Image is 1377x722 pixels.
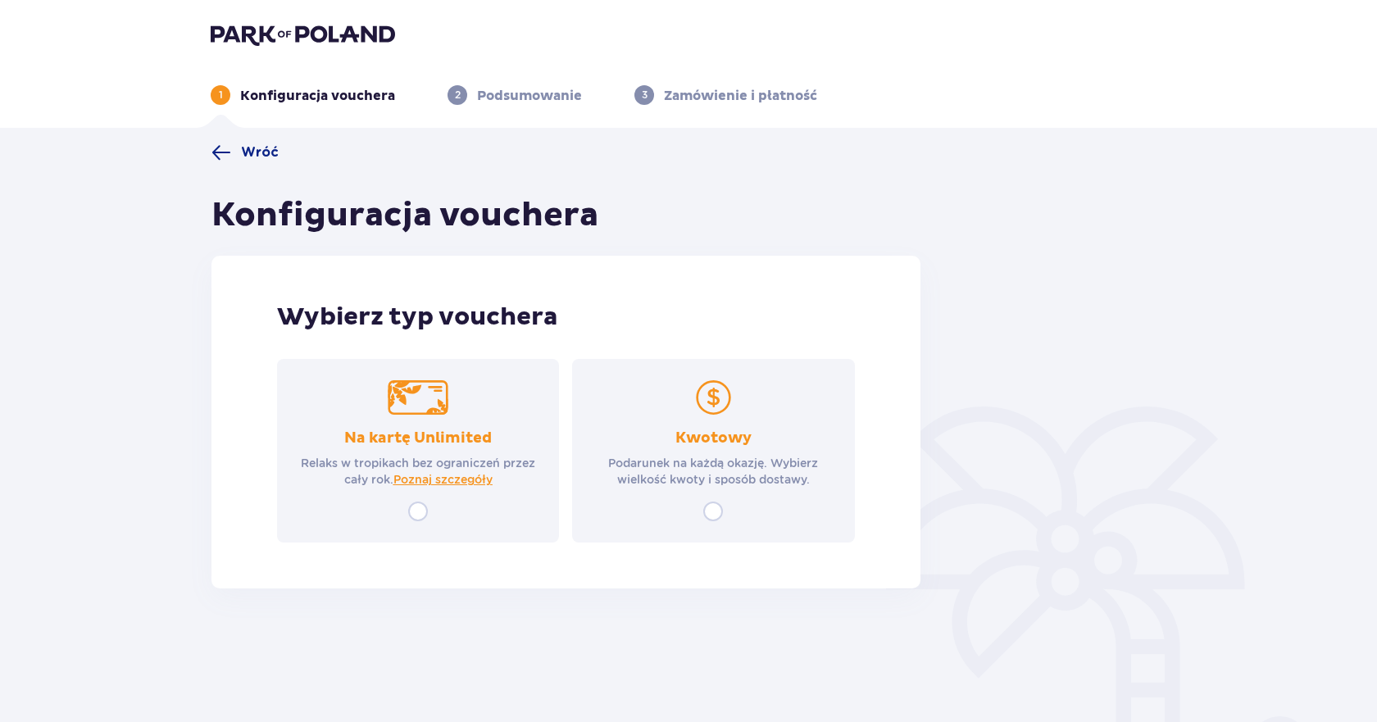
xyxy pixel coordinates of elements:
p: Na kartę Unlimited [344,429,492,448]
p: Wybierz typ vouchera [277,302,855,333]
p: Podsumowanie [477,87,582,105]
span: Wróć [241,143,279,161]
p: Zamówienie i płatność [664,87,817,105]
p: 2 [455,88,461,102]
p: Podarunek na każdą okazję. Wybierz wielkość kwoty i sposób dostawy. [587,455,839,488]
p: Relaks w tropikach bez ograniczeń przez cały rok. [292,455,544,488]
a: Wróć [211,143,279,162]
p: Kwotowy [675,429,752,448]
p: 1 [219,88,223,102]
p: Konfiguracja vouchera [240,87,395,105]
p: 3 [642,88,648,102]
h1: Konfiguracja vouchera [211,195,598,236]
a: Poznaj szczegóły [393,471,493,488]
img: Park of Poland logo [211,23,395,46]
